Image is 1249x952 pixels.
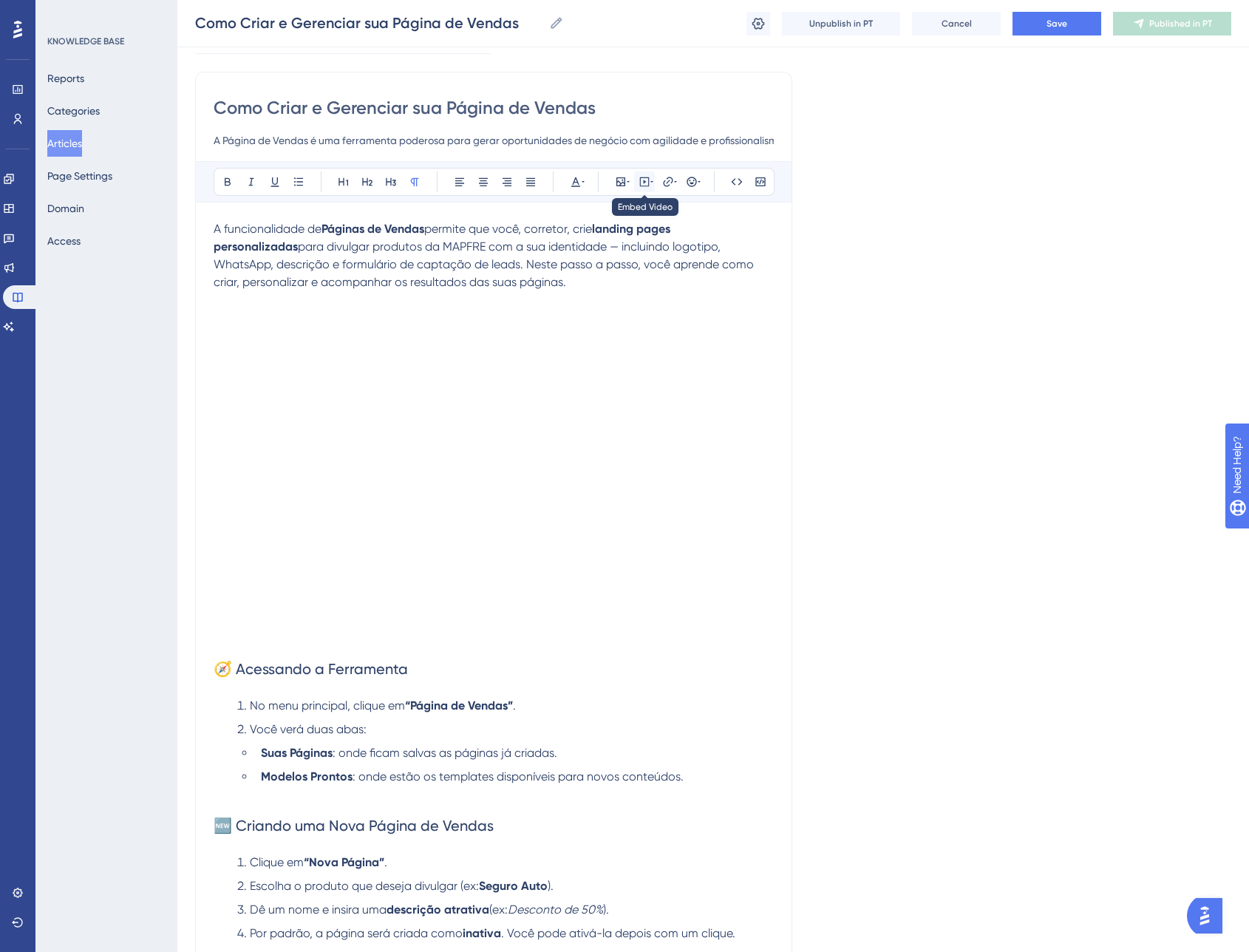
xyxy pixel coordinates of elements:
[250,855,304,869] span: Clique em
[1149,18,1212,30] span: Published in PT
[912,12,1001,35] button: Cancel
[1013,12,1101,35] button: Save
[250,879,479,893] span: Escolha o produto que deseja divulgar (ex:
[214,239,757,289] span: para divulgar produtos da MAPFRE com a sua identidade — incluindo logotipo, WhatsApp, descrição e...
[35,4,92,21] span: Need Help?
[1113,12,1231,35] button: Published in PT
[214,327,746,626] iframe: YouTube video player
[250,902,387,917] span: Dê um nome e insira uma
[1187,894,1231,938] iframe: UserGuiding AI Assistant Launcher
[501,926,735,940] span: . Você pode ativá-la depois com um clique.
[387,902,489,917] strong: descrição atrativa
[250,698,405,713] span: No menu principal, clique em
[489,902,508,917] span: (ex:
[479,879,548,893] strong: Seguro Auto
[47,163,112,189] button: Page Settings
[333,746,557,760] span: : onde ficam salvas as páginas já criadas.
[809,18,873,30] span: Unpublish in PT
[214,817,494,834] span: 🆕 Criando uma Nova Página de Vendas
[261,769,353,783] strong: Modelos Prontos
[47,35,124,47] div: KNOWLEDGE BASE
[214,660,408,678] span: 🧭 Acessando a Ferramenta
[250,722,367,736] span: Você verá duas abas:
[214,222,321,236] span: A funcionalidade de
[47,228,81,254] button: Access
[603,902,609,917] span: ).
[424,222,592,236] span: permite que você, corretor, crie
[214,96,774,120] input: Article Title
[47,65,84,92] button: Reports
[508,902,603,917] em: Desconto de 50%
[513,698,516,713] span: .
[214,132,774,149] input: Article Description
[47,130,82,157] button: Articles
[250,926,463,940] span: Por padrão, a página será criada como
[942,18,972,30] span: Cancel
[195,13,543,33] input: Article Name
[47,98,100,124] button: Categories
[1046,18,1067,30] span: Save
[261,746,333,760] strong: Suas Páginas
[353,769,684,783] span: : onde estão os templates disponíveis para novos conteúdos.
[321,222,424,236] strong: Páginas de Vendas
[782,12,900,35] button: Unpublish in PT
[304,855,384,869] strong: “Nova Página”
[47,195,84,222] button: Domain
[405,698,513,713] strong: “Página de Vendas”
[548,879,554,893] span: ).
[463,926,501,940] strong: inativa
[384,855,387,869] span: .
